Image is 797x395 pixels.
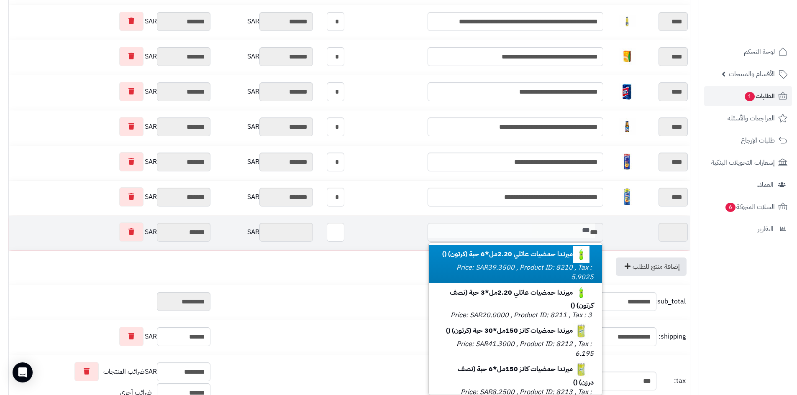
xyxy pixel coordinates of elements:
[573,246,589,263] img: 1747544486-c60db756-6ee7-44b0-a7d4-ec449800-40x40.jpg
[442,249,594,259] b: ميرندا حمضيات عائلي 2.20مل*6 حبة (كرتون) ()
[11,327,210,346] div: SAR
[215,47,313,66] div: SAR
[619,83,636,100] img: 1748071527-973f8991-c9bb-43d0-93a7-16f8c92e-40x40.jpg
[103,367,145,377] span: ضرائب المنتجات
[458,364,594,387] b: ميرندا حمضيات كانز 150مل*6 حبة (نصف درزن) ()
[573,361,589,378] img: 1747565275-c6bc9d00-c0d4-4f74-b968-ee3ee154-40x40.jpg
[728,112,775,124] span: المراجعات والأسئلة
[11,222,210,242] div: SAR
[659,297,686,306] span: sub_total:
[744,46,775,58] span: لوحة التحكم
[215,188,313,206] div: SAR
[446,326,594,336] b: ميرندا حمضيات كانز 150مل*30 حبة (كرتون) ()
[11,187,210,206] div: SAR
[619,189,636,205] img: 1748079250-71dCJcNq28L._AC_SL1500-40x40.jpg
[619,153,636,170] img: 1748076922-Screenshot%202025-05-24%20115431-40x40.jpg
[11,362,210,381] div: SAR
[704,219,792,239] a: التقارير
[11,152,210,171] div: SAR
[725,202,736,212] span: 6
[456,339,594,359] small: Price: SAR41.3000 , Product ID: 8212 , Tax : 6.195
[704,153,792,173] a: إشعارات التحويلات البنكية
[704,86,792,106] a: الطلبات1
[744,92,755,102] span: 1
[456,262,594,282] small: Price: SAR39.3500 , Product ID: 8210 , Tax : 5.9025
[704,42,792,62] a: لوحة التحكم
[711,157,775,168] span: إشعارات التحويلات البنكية
[729,68,775,80] span: الأقسام والمنتجات
[215,223,313,242] div: SAR
[13,362,33,382] div: Open Intercom Messenger
[215,153,313,171] div: SAR
[758,223,774,235] span: التقارير
[11,12,210,31] div: SAR
[744,90,775,102] span: الطلبات
[215,82,313,101] div: SAR
[11,117,210,136] div: SAR
[704,130,792,150] a: طلبات الإرجاع
[215,12,313,31] div: SAR
[619,48,636,65] img: 1748071204-18086a24-7df5-4f50-b8e5-59458292-40x40.jpg
[451,310,592,320] small: Price: SAR20.0000 , Product ID: 8211 , Tax : 3
[11,82,210,101] div: SAR
[215,117,313,136] div: SAR
[573,284,589,301] img: 1747544487-c60db756-6ee7-44b0-a7d4-ec449800-40x40.jpg
[450,288,594,311] b: ميرندا حمضيات عائلي 2.20مل*3 حبة (نصف كرتون) ()
[704,108,792,128] a: المراجعات والأسئلة
[659,376,686,386] span: tax:
[659,332,686,341] span: shipping:
[704,197,792,217] a: السلات المتروكة6
[11,47,210,66] div: SAR
[619,13,636,30] img: 1747731619-32af6c07-ba12-445c-a3b8-d5c0e552-40x40.jpg
[704,175,792,195] a: العملاء
[741,135,775,146] span: طلبات الإرجاع
[740,10,789,28] img: logo-2.png
[725,201,775,213] span: السلات المتروكة
[619,118,636,135] img: 1748073651-1001669-40x40.jpg
[573,323,589,339] img: 1747565274-c6bc9d00-c0d4-4f74-b968-ee3ee154-40x40.jpg
[757,179,774,191] span: العملاء
[616,257,687,276] a: إضافة منتج للطلب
